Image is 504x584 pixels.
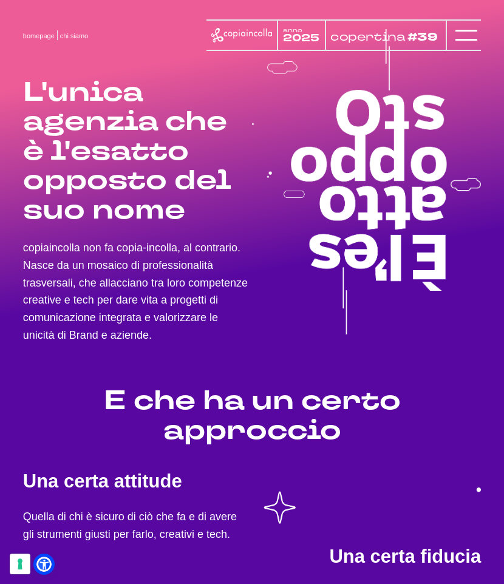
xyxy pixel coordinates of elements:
[409,29,440,46] tspan: #39
[330,29,407,44] tspan: copertina
[252,29,481,334] img: copiaincolla è l'esatto opposto
[36,557,52,572] a: Open Accessibility Menu
[283,26,302,34] tspan: anno
[10,554,30,574] button: Le tue preferenze relative al consenso per le tecnologie di tracciamento
[23,78,252,225] h1: L'unica agenzia che è l'esatto opposto del suo nome
[23,239,252,344] p: copiaincolla non fa copia-incolla, al contrario. Nasce da un mosaico di professionalità trasversa...
[60,32,88,39] span: chi siamo
[23,386,481,445] h2: E che ha un certo approccio
[264,487,481,523] img: stelle
[23,468,240,494] h3: Una certa attitude
[283,31,319,45] tspan: 2025
[264,543,481,569] h3: Una certa fiducia
[23,508,240,543] p: Quella di chi è sicuro di ciò che fa e di avere gli strumenti giusti per farlo, creativi e tech.
[23,32,55,39] a: homepage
